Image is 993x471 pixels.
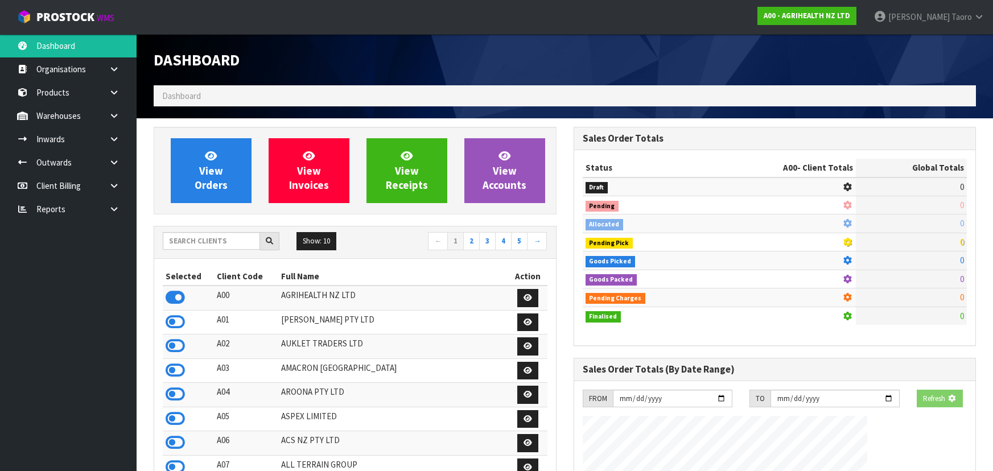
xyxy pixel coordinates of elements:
td: [PERSON_NAME] PTY LTD [278,310,509,334]
th: Full Name [278,267,509,286]
th: Selected [163,267,214,286]
span: A00 [783,162,797,173]
img: cube-alt.png [17,10,31,24]
span: [PERSON_NAME] [888,11,950,22]
span: View Accounts [483,149,526,192]
span: View Receipts [386,149,428,192]
td: A06 [214,431,278,456]
th: Global Totals [856,159,967,177]
span: ProStock [36,10,94,24]
span: 0 [960,274,964,284]
span: Dashboard [162,90,201,101]
span: 0 [960,255,964,266]
a: 2 [463,232,480,250]
div: FROM [583,390,613,408]
strong: A00 - AGRIHEALTH NZ LTD [764,11,850,20]
span: Dashboard [154,50,240,69]
a: ViewInvoices [269,138,349,203]
td: AGRIHEALTH NZ LTD [278,286,509,310]
span: 0 [960,292,964,303]
span: Goods Packed [586,274,637,286]
a: A00 - AGRIHEALTH NZ LTD [757,7,856,25]
h3: Sales Order Totals [583,133,967,144]
a: 4 [495,232,512,250]
td: A01 [214,310,278,334]
span: Pending Pick [586,238,633,249]
span: 0 [960,311,964,321]
span: Goods Picked [586,256,636,267]
a: ViewOrders [171,138,252,203]
td: AUKLET TRADERS LTD [278,334,509,359]
span: Pending [586,201,619,212]
small: WMS [97,13,114,23]
div: TO [749,390,770,408]
td: A02 [214,334,278,359]
a: → [527,232,547,250]
button: Refresh [917,390,962,408]
a: ← [428,232,448,250]
td: ASPEX LIMITED [278,407,509,431]
span: 0 [960,200,964,210]
td: A04 [214,383,278,407]
h3: Sales Order Totals (By Date Range) [583,364,967,375]
span: 0 [960,181,964,192]
a: ViewReceipts [366,138,447,203]
td: A03 [214,358,278,383]
span: Finalised [586,311,621,323]
span: Draft [586,182,608,193]
a: 5 [511,232,528,250]
td: ACS NZ PTY LTD [278,431,509,456]
a: ViewAccounts [464,138,545,203]
input: Search clients [163,232,260,250]
a: 1 [447,232,464,250]
th: - Client Totals [710,159,856,177]
td: A05 [214,407,278,431]
th: Status [583,159,710,177]
span: Pending Charges [586,293,646,304]
th: Client Code [214,267,278,286]
td: AROONA PTY LTD [278,383,509,407]
span: 0 [960,218,964,229]
span: 0 [960,237,964,247]
td: AMACRON [GEOGRAPHIC_DATA] [278,358,509,383]
span: View Orders [195,149,228,192]
span: Taoro [951,11,972,22]
td: A00 [214,286,278,310]
span: Allocated [586,219,624,230]
nav: Page navigation [364,232,547,252]
a: 3 [479,232,496,250]
span: View Invoices [289,149,329,192]
button: Show: 10 [296,232,336,250]
th: Action [509,267,547,286]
